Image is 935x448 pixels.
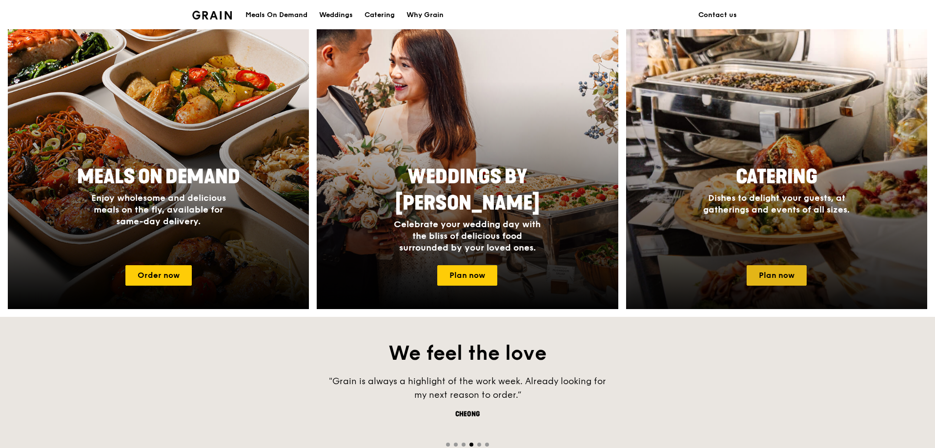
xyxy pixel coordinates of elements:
span: Meals On Demand [77,165,240,189]
span: Weddings by [PERSON_NAME] [395,165,540,215]
a: Weddings by [PERSON_NAME]Celebrate your wedding day with the bliss of delicious food surrounded b... [317,25,618,309]
a: Why Grain [401,0,449,30]
span: Go to slide 1 [446,443,450,447]
span: Catering [736,165,817,189]
span: Go to slide 6 [485,443,489,447]
a: Plan now [437,265,497,286]
a: Catering [359,0,401,30]
img: Grain [192,11,232,19]
div: Cheong [321,409,614,419]
span: Enjoy wholesome and delicious meals on the fly, available for same-day delivery. [91,193,226,227]
span: Go to slide 5 [477,443,481,447]
a: Plan now [747,265,807,286]
span: Go to slide 3 [462,443,466,447]
a: CateringDishes to delight your guests, at gatherings and events of all sizes.Plan now [626,25,927,309]
span: Go to slide 2 [454,443,458,447]
a: Contact us [692,0,743,30]
a: Weddings [313,0,359,30]
span: Dishes to delight your guests, at gatherings and events of all sizes. [703,193,850,215]
div: Why Grain [407,0,444,30]
div: Weddings [319,0,353,30]
span: Go to slide 4 [469,443,473,447]
div: Meals On Demand [245,0,307,30]
a: Meals On DemandEnjoy wholesome and delicious meals on the fly, available for same-day delivery.Or... [8,25,309,309]
div: "Grain is always a highlight of the work week. Already looking for my next reason to order.” [321,374,614,402]
a: Order now [125,265,192,286]
span: Celebrate your wedding day with the bliss of delicious food surrounded by your loved ones. [394,219,541,253]
div: Catering [365,0,395,30]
